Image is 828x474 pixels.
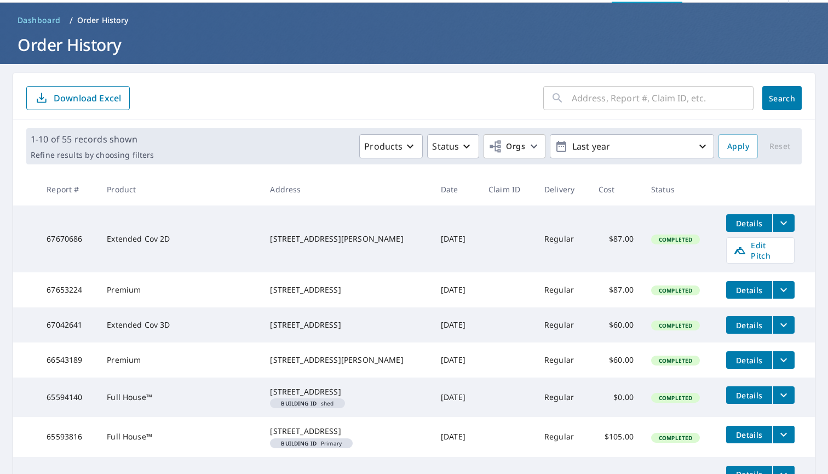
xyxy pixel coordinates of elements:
[726,281,772,299] button: detailsBtn-67653224
[270,426,423,437] div: [STREET_ADDRESS]
[652,434,699,442] span: Completed
[38,272,98,307] td: 67653224
[480,173,536,205] th: Claim ID
[642,173,717,205] th: Status
[733,320,766,330] span: Details
[98,417,261,456] td: Full House™
[590,307,642,342] td: $60.00
[726,237,795,264] a: Edit Pitch
[536,272,590,307] td: Regular
[726,351,772,369] button: detailsBtn-66543189
[652,357,699,364] span: Completed
[432,378,480,417] td: [DATE]
[590,173,642,205] th: Cost
[38,378,98,417] td: 65594140
[281,401,317,406] em: Building ID
[726,426,772,443] button: detailsBtn-65593816
[733,218,766,229] span: Details
[38,342,98,378] td: 66543189
[590,205,642,272] td: $87.00
[733,390,766,401] span: Details
[652,236,699,243] span: Completed
[733,355,766,366] span: Details
[18,15,61,26] span: Dashboard
[98,378,261,417] td: Full House™
[270,355,423,366] div: [STREET_ADDRESS][PERSON_NAME]
[98,272,261,307] td: Premium
[718,134,758,158] button: Apply
[652,287,699,294] span: Completed
[274,401,340,406] span: shed
[733,430,766,440] span: Details
[488,140,525,153] span: Orgs
[536,417,590,456] td: Regular
[274,441,348,446] span: Primary
[432,173,480,205] th: Date
[270,386,423,397] div: [STREET_ADDRESS]
[772,351,795,369] button: filesDropdownBtn-66543189
[432,417,480,456] td: [DATE]
[762,86,802,110] button: Search
[772,386,795,404] button: filesDropdownBtn-65594140
[427,134,479,158] button: Status
[38,173,98,205] th: Report #
[432,307,480,342] td: [DATE]
[726,316,772,334] button: detailsBtn-67042641
[536,378,590,417] td: Regular
[772,426,795,443] button: filesDropdownBtn-65593816
[13,12,815,29] nav: breadcrumb
[536,342,590,378] td: Regular
[38,417,98,456] td: 65593816
[568,137,696,156] p: Last year
[359,134,423,158] button: Products
[98,342,261,378] td: Premium
[98,307,261,342] td: Extended Cov 3D
[31,133,154,146] p: 1-10 of 55 records shown
[590,272,642,307] td: $87.00
[590,378,642,417] td: $0.00
[38,307,98,342] td: 67042641
[733,240,787,261] span: Edit Pitch
[98,205,261,272] td: Extended Cov 2D
[432,140,459,153] p: Status
[26,86,130,110] button: Download Excel
[727,140,749,153] span: Apply
[590,342,642,378] td: $60.00
[572,83,754,113] input: Address, Report #, Claim ID, etc.
[31,150,154,160] p: Refine results by choosing filters
[590,417,642,456] td: $105.00
[536,307,590,342] td: Regular
[772,214,795,232] button: filesDropdownBtn-67670686
[98,173,261,205] th: Product
[733,285,766,295] span: Details
[364,140,403,153] p: Products
[536,205,590,272] td: Regular
[270,284,423,295] div: [STREET_ADDRESS]
[13,12,65,29] a: Dashboard
[652,394,699,402] span: Completed
[261,173,432,205] th: Address
[54,92,121,104] p: Download Excel
[484,134,545,158] button: Orgs
[536,173,590,205] th: Delivery
[772,281,795,299] button: filesDropdownBtn-67653224
[772,316,795,334] button: filesDropdownBtn-67042641
[38,205,98,272] td: 67670686
[77,15,129,26] p: Order History
[726,386,772,404] button: detailsBtn-65594140
[432,342,480,378] td: [DATE]
[550,134,714,158] button: Last year
[13,33,815,56] h1: Order History
[432,205,480,272] td: [DATE]
[652,322,699,329] span: Completed
[70,14,73,27] li: /
[270,233,423,244] div: [STREET_ADDRESS][PERSON_NAME]
[281,441,317,446] em: Building ID
[432,272,480,307] td: [DATE]
[771,93,793,104] span: Search
[270,319,423,330] div: [STREET_ADDRESS]
[726,214,772,232] button: detailsBtn-67670686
